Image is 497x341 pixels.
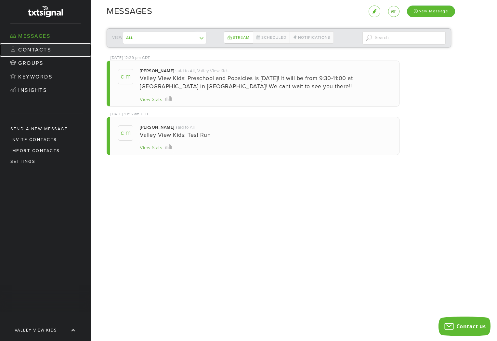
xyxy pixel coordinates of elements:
[140,68,174,74] div: [PERSON_NAME]
[111,111,149,117] div: [DATE] 10:15 am CDT
[118,69,133,84] span: C M
[362,31,446,45] input: Search
[140,124,174,130] div: [PERSON_NAME]
[140,131,391,139] div: Valley View Kids: Test Run
[407,6,455,17] div: New Message
[112,32,196,44] div: View
[224,31,253,44] a: Stream
[253,31,290,44] a: Scheduled
[118,125,133,141] span: C M
[391,9,397,14] span: 991
[176,68,229,74] div: said to All, Valley View Kids
[456,323,486,330] span: Contact us
[140,74,391,91] div: Valley View Kids: Preschool and Popsicles is [DATE]! It will be from 9:30-11:00 at [GEOGRAPHIC_DA...
[111,55,150,61] div: [DATE] 12:29 pm CDT
[290,31,334,44] a: Notifications
[176,124,195,130] div: said to All
[140,96,162,103] div: View Stats
[407,8,455,14] a: New Message
[438,317,490,336] button: Contact us
[140,145,162,151] div: View Stats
